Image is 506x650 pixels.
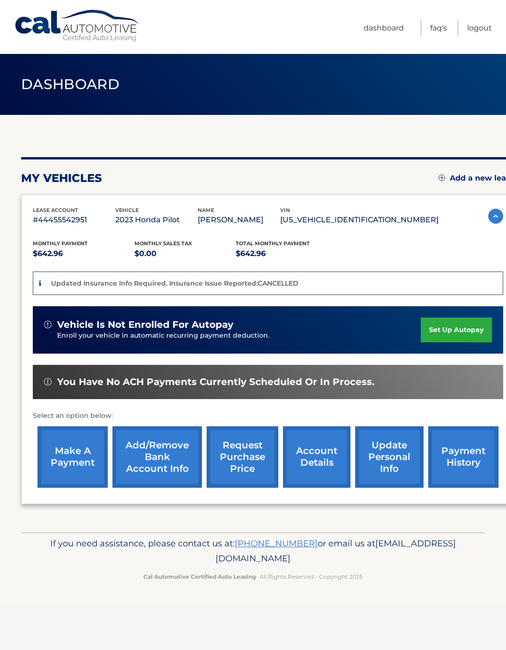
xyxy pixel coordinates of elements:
a: make a payment [37,426,108,488]
img: accordion-active.svg [488,209,503,224]
p: Updated Insurance Info Required. Insurance Issue Reported:CANCELLED [51,279,298,287]
span: vehicle [115,207,139,213]
a: request purchase price [207,426,278,488]
a: FAQ's [430,20,447,37]
p: Enroll your vehicle in automatic recurring payment deduction. [57,331,421,341]
p: #44455542951 [33,213,115,227]
span: lease account [33,207,78,213]
p: $642.96 [236,247,337,260]
p: [US_VEHICLE_IDENTIFICATION_NUMBER] [280,213,439,227]
p: $642.96 [33,247,134,260]
h2: my vehicles [21,171,102,185]
span: You have no ACH payments currently scheduled or in process. [57,376,374,388]
img: add.svg [439,174,445,181]
a: Logout [467,20,492,37]
span: Monthly sales Tax [134,240,192,247]
a: payment history [428,426,499,488]
span: Dashboard [21,76,119,93]
img: alert-white.svg [44,378,52,385]
p: Select an option below: [33,410,503,422]
p: [PERSON_NAME] [198,213,280,227]
strong: Cal Automotive Certified Auto Leasing [143,573,256,580]
span: Monthly Payment [33,240,88,247]
img: alert-white.svg [44,321,52,328]
span: name [198,207,214,213]
a: Dashboard [364,20,404,37]
span: vin [280,207,290,213]
span: vehicle is not enrolled for autopay [57,319,233,331]
a: Cal Automotive [14,9,141,43]
a: update personal info [355,426,424,488]
a: [PHONE_NUMBER] [235,538,318,549]
p: If you need assistance, please contact us at: or email us at [35,536,471,566]
a: Add/Remove bank account info [112,426,202,488]
p: 2023 Honda Pilot [115,213,198,227]
p: - All Rights Reserved - Copyright 2025 [35,572,471,582]
span: Total Monthly Payment [236,240,310,247]
a: account details [283,426,350,488]
p: $0.00 [134,247,236,260]
a: set up autopay [421,317,492,342]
